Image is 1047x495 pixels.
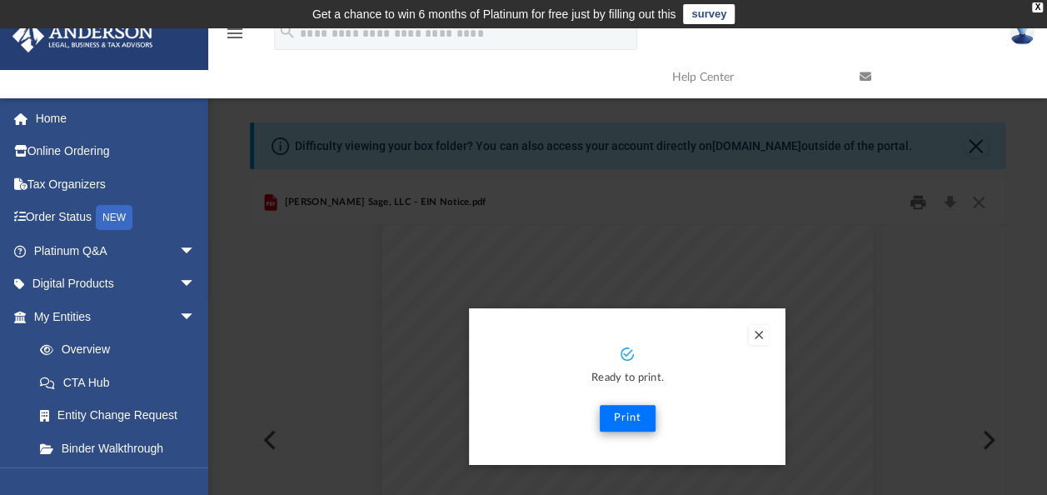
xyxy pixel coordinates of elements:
i: menu [225,23,245,43]
button: Print [600,405,656,432]
span: arrow_drop_down [179,267,212,302]
span: arrow_drop_down [179,300,212,334]
a: Binder Walkthrough [23,432,221,465]
a: Platinum Q&Aarrow_drop_down [12,234,221,267]
div: Get a chance to win 6 months of Platinum for free just by filling out this [312,4,676,24]
a: survey [683,4,735,24]
a: Home [12,102,221,135]
a: Overview [23,333,221,367]
span: arrow_drop_down [179,234,212,268]
a: Online Ordering [12,135,221,168]
div: close [1032,2,1043,12]
a: Tax Organizers [12,167,221,201]
a: Entity Change Request [23,399,221,432]
a: Digital Productsarrow_drop_down [12,267,221,301]
p: Ready to print. [486,369,769,388]
a: Order StatusNEW [12,201,221,235]
i: search [278,22,297,41]
a: My Entitiesarrow_drop_down [12,300,221,333]
img: User Pic [1010,21,1035,45]
img: Anderson Advisors Platinum Portal [7,20,158,52]
a: CTA Hub [23,366,221,399]
a: Help Center [660,44,847,110]
a: menu [225,32,245,43]
div: NEW [96,205,132,230]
